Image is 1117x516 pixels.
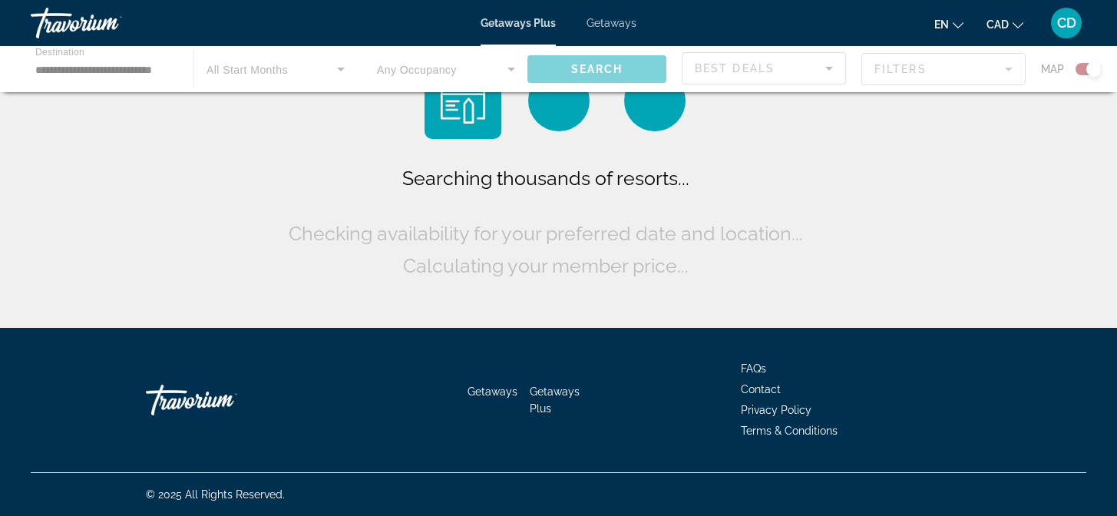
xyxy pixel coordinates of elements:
[986,18,1009,31] span: CAD
[402,167,689,190] span: Searching thousands of resorts...
[741,425,838,437] a: Terms & Conditions
[289,222,803,245] span: Checking availability for your preferred date and location...
[1046,7,1086,39] button: User Menu
[1057,15,1076,31] span: CD
[530,385,580,415] a: Getaways Plus
[741,362,766,375] a: FAQs
[403,254,689,277] span: Calculating your member price...
[468,385,517,398] a: Getaways
[146,377,299,423] a: Travorium
[741,404,811,416] a: Privacy Policy
[146,488,285,501] span: © 2025 All Rights Reserved.
[741,383,781,395] a: Contact
[587,17,636,29] a: Getaways
[481,17,556,29] a: Getaways Plus
[31,3,184,43] a: Travorium
[934,18,949,31] span: en
[986,13,1023,35] button: Change currency
[934,13,963,35] button: Change language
